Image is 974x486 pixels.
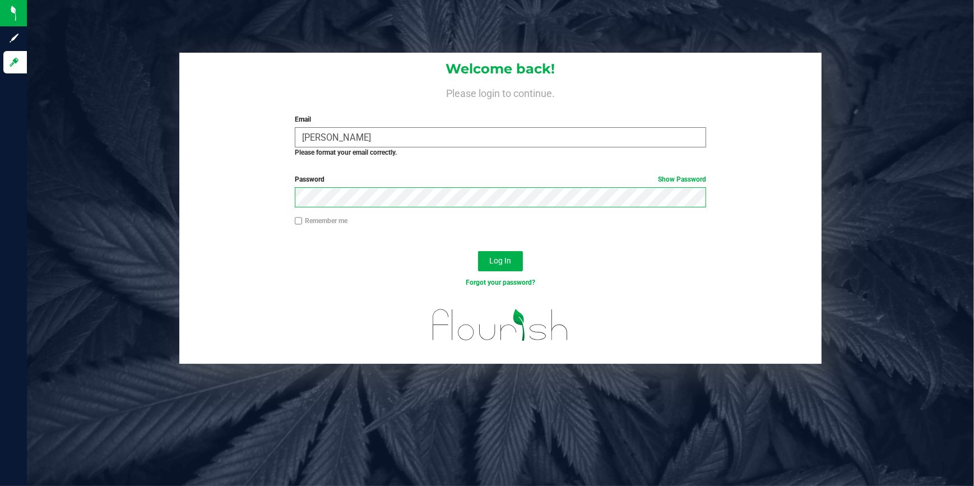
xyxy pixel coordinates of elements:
inline-svg: Log in [8,57,20,68]
strong: Please format your email correctly. [295,149,397,156]
label: Remember me [295,216,347,226]
input: Remember me [295,217,303,225]
img: flourish_logo.svg [420,299,581,351]
h4: Please login to continue. [179,85,822,99]
button: Log In [478,251,523,271]
a: Forgot your password? [466,279,535,286]
span: Log In [489,256,511,265]
inline-svg: Sign up [8,33,20,44]
a: Show Password [658,175,706,183]
label: Email [295,114,706,124]
span: Password [295,175,324,183]
h1: Welcome back! [179,62,822,76]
